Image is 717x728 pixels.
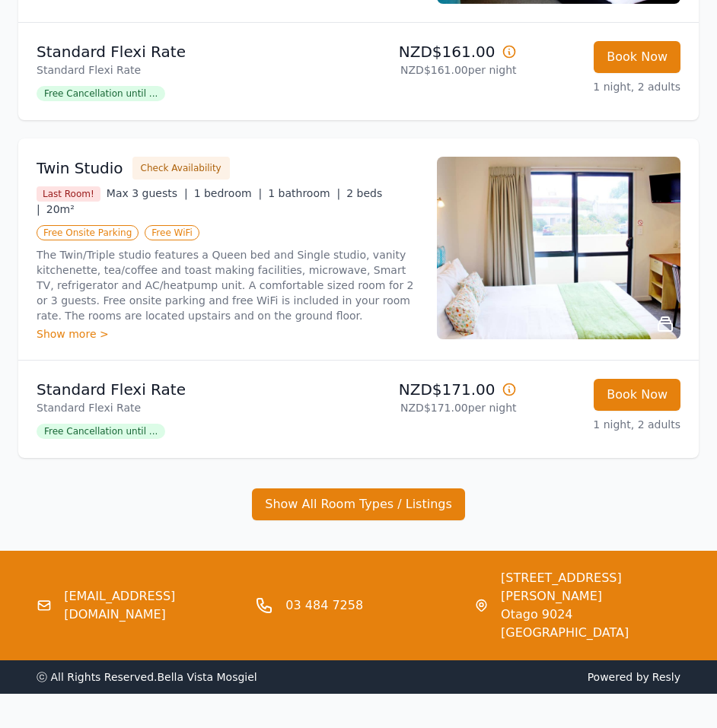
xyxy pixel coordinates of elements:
span: 1 bedroom | [194,187,263,199]
p: Standard Flexi Rate [37,379,352,400]
h3: Twin Studio [37,157,123,179]
p: NZD$171.00 [365,379,517,400]
a: [EMAIL_ADDRESS][DOMAIN_NAME] [64,587,243,624]
span: [STREET_ADDRESS][PERSON_NAME] [501,569,680,606]
span: Last Room! [37,186,100,202]
p: The Twin/Triple studio features a Queen bed and Single studio, vanity kitchenette, tea/coffee and... [37,247,419,323]
a: Resly [652,671,680,683]
span: Free Cancellation until ... [37,424,165,439]
span: ⓒ All Rights Reserved. Bella Vista Mosgiel [37,671,257,683]
button: Book Now [594,379,680,411]
p: 1 night, 2 adults [529,417,681,432]
span: Powered by [365,669,680,685]
button: Show All Room Types / Listings [252,488,465,520]
p: Standard Flexi Rate [37,41,352,62]
p: NZD$171.00 per night [365,400,517,415]
span: Max 3 guests | [107,187,188,199]
span: 20m² [46,203,75,215]
button: Check Availability [132,157,230,180]
p: NZD$161.00 [365,41,517,62]
span: Free WiFi [145,225,199,240]
p: 1 night, 2 adults [529,79,681,94]
a: 03 484 7258 [285,596,363,615]
span: Free Onsite Parking [37,225,139,240]
span: Free Cancellation until ... [37,86,165,101]
p: NZD$161.00 per night [365,62,517,78]
p: Standard Flexi Rate [37,62,352,78]
button: Book Now [594,41,680,73]
span: Otago 9024 [GEOGRAPHIC_DATA] [501,606,680,642]
span: 1 bathroom | [268,187,340,199]
p: Standard Flexi Rate [37,400,352,415]
div: Show more > [37,326,419,342]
